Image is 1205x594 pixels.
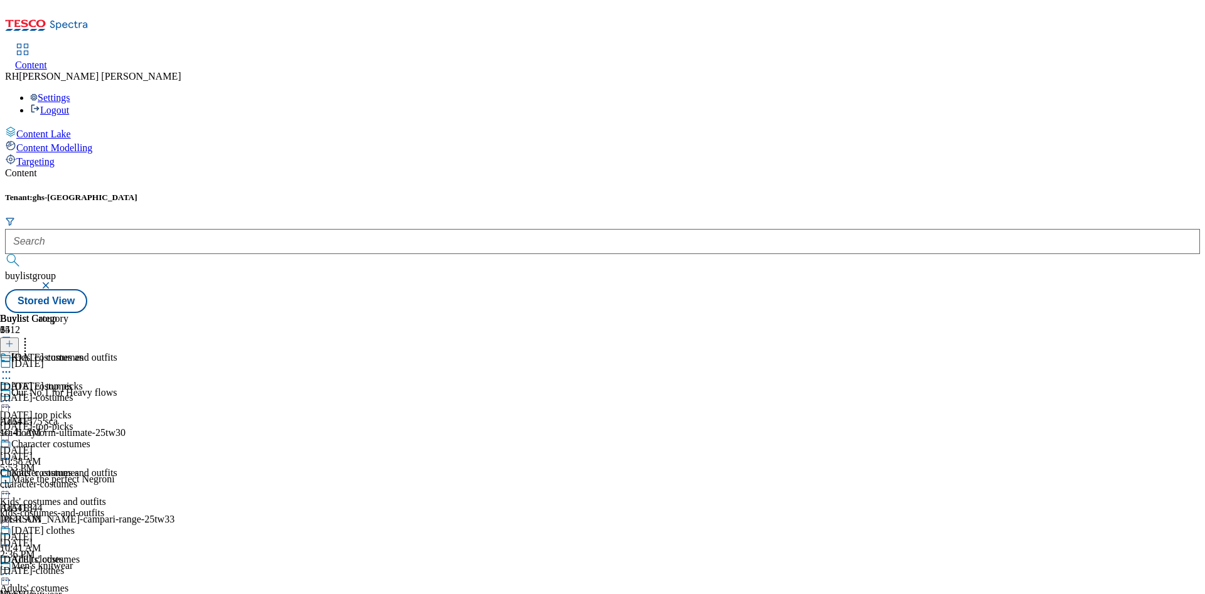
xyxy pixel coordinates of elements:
div: Character costumes [11,438,90,450]
div: [DATE] costumes [11,352,83,363]
svg: Search Filters [5,216,15,226]
div: [DATE] clothes [11,525,75,536]
span: Content Modelling [16,142,92,153]
a: Targeting [5,154,1200,167]
button: Stored View [5,289,87,313]
a: Content Lake [5,126,1200,140]
a: Settings [30,92,70,103]
span: ghs-[GEOGRAPHIC_DATA] [33,193,137,202]
span: buylistgroup [5,270,56,281]
span: Targeting [16,156,55,167]
span: RH [5,71,19,82]
h5: Tenant: [5,193,1200,203]
a: Content Modelling [5,140,1200,154]
a: Content [15,45,47,71]
span: Content [15,60,47,70]
span: Content Lake [16,129,71,139]
div: Content [5,167,1200,179]
span: [PERSON_NAME] [PERSON_NAME] [19,71,181,82]
a: Logout [30,105,69,115]
input: Search [5,229,1200,254]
